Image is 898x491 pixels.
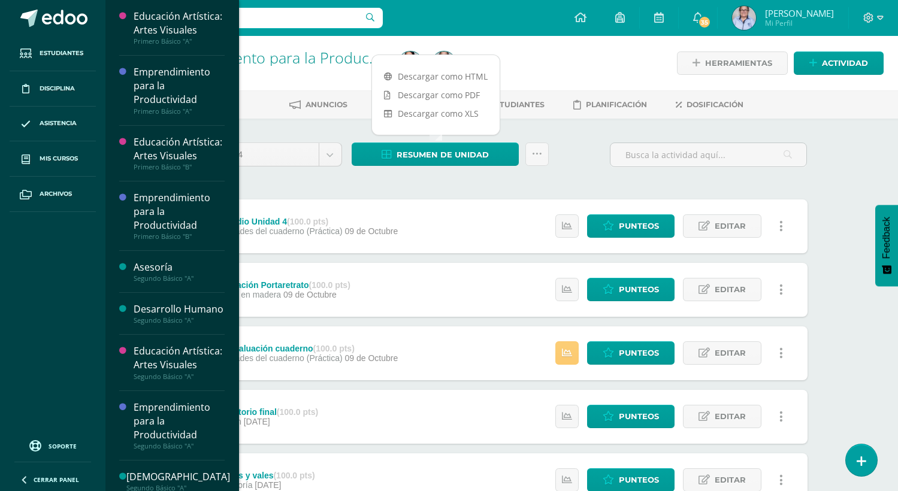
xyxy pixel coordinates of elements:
a: Asistencia [10,107,96,142]
span: Estudiantes [490,100,545,109]
span: Mis cursos [40,154,78,163]
input: Busca un usuario... [113,8,383,28]
span: Punteos [619,278,659,301]
strong: (100.0 pts) [313,344,355,353]
div: Autoevaluación cuaderno [210,344,398,353]
div: [DEMOGRAPHIC_DATA] [126,470,230,484]
a: Punteos [587,405,675,428]
a: Planificación [573,95,647,114]
div: Desarrollo Humano [134,302,225,316]
span: Asistencia [40,119,77,128]
div: Segundo Básico "A" [134,274,225,283]
span: Editar [715,342,746,364]
div: Educación Artística: Artes Visuales [134,10,225,37]
a: Educación Artística: Artes VisualesPrimero Básico "B" [134,135,225,171]
span: Planificación [586,100,647,109]
a: Descargar como PDF [372,86,500,104]
span: Punteos [619,469,659,491]
span: Punteos [619,342,659,364]
span: Dosificación [687,100,743,109]
span: [DATE] [244,417,270,426]
span: Feedback [881,217,892,259]
span: Unidad 4 [206,143,310,166]
span: 35 [698,16,711,29]
a: Emprendimiento para la ProductividadPrimero Básico "B" [134,191,225,241]
a: Punteos [587,278,675,301]
div: Elaboración Portaretrato [210,280,350,290]
span: Resumen de unidad [397,144,489,166]
a: Emprendimiento para la ProductividadSegundo Básico "A" [134,401,225,450]
a: Resumen de unidad [352,143,519,166]
a: Educación Artística: Artes VisualesPrimero Básico "A" [134,10,225,46]
div: Primero Básico "A" [134,107,225,116]
div: Segundo Básico "A" [134,372,225,381]
div: Emprendimiento para la Productividad [134,191,225,232]
span: Editar [715,405,746,428]
span: 09 de Octubre [345,353,398,363]
span: Estudiantes [40,49,83,58]
div: Educación Artística: Artes Visuales [134,344,225,372]
div: Primero Básico "B" [134,163,225,171]
div: Primero Básico "A" [134,37,225,46]
a: Archivos [10,177,96,212]
div: Segundo Básico "A" [134,442,225,450]
span: Cerrar panel [34,475,79,484]
a: Emprendimiento para la ProductividadPrimero Básico "A" [134,65,225,115]
div: Emprendimiento para la Productividad [134,65,225,107]
div: Segundo Básico "A" [134,316,225,325]
div: Promedio Unidad 4 [210,217,398,226]
a: Disciplina [10,71,96,107]
span: 09 de Octubre [283,290,337,299]
button: Feedback - Mostrar encuesta [875,205,898,286]
img: 1dda184af6efa5d482d83f07e0e6c382.png [432,51,456,75]
span: Soporte [49,442,77,450]
a: Herramientas [677,51,788,75]
span: Editar [715,215,746,237]
a: Desarrollo HumanoSegundo Básico "A" [134,302,225,325]
div: Primero Básico "B" [134,232,225,241]
strong: (100.0 pts) [309,280,350,290]
div: Asesoría [134,260,225,274]
a: Mis cursos [10,141,96,177]
a: Educación Artística: Artes VisualesSegundo Básico "A" [134,344,225,380]
a: Descargar como HTML [372,67,500,86]
span: Punteos [619,405,659,428]
input: Busca la actividad aquí... [610,143,806,166]
a: Estudiantes [473,95,545,114]
a: Unidad 4 [197,143,341,166]
span: [PERSON_NAME] [765,7,834,19]
a: Estudiantes [10,36,96,71]
strong: (100.0 pts) [273,471,315,480]
a: Soporte [14,437,91,453]
strong: (100.0 pts) [287,217,328,226]
div: Recibos y vales [210,471,315,480]
span: Actividad [822,52,868,74]
a: Anuncios [289,95,347,114]
span: Mi Perfil [765,18,834,28]
div: Primero Básico 'A' [151,66,384,77]
img: 1dda184af6efa5d482d83f07e0e6c382.png [732,6,756,30]
span: Editar [715,278,746,301]
a: Actividad [794,51,884,75]
span: Trabajo en madera [210,290,281,299]
h1: Emprendimiento para la Productividad [151,49,384,66]
strong: (100.0 pts) [277,407,318,417]
div: Laboratorio final [210,407,318,417]
div: Emprendimiento para la Productividad [134,401,225,442]
span: Actividades del cuaderno (Práctica) [210,226,342,236]
a: Punteos [587,214,675,238]
span: [DATE] [255,480,281,490]
span: Actividades del cuaderno (Práctica) [210,353,342,363]
a: AsesoríaSegundo Básico "A" [134,260,225,283]
span: Anuncios [306,100,347,109]
img: 2f7b6a1dd1a10ecf2c11198932961ac6.png [398,51,422,75]
span: Punteos [619,215,659,237]
a: Punteos [587,341,675,365]
a: Emprendimiento para la Productividad [151,47,414,68]
span: Archivos [40,189,72,199]
div: Educación Artística: Artes Visuales [134,135,225,163]
span: Disciplina [40,84,75,93]
a: Descargar como XLS [372,104,500,123]
a: Dosificación [676,95,743,114]
span: Editar [715,469,746,491]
